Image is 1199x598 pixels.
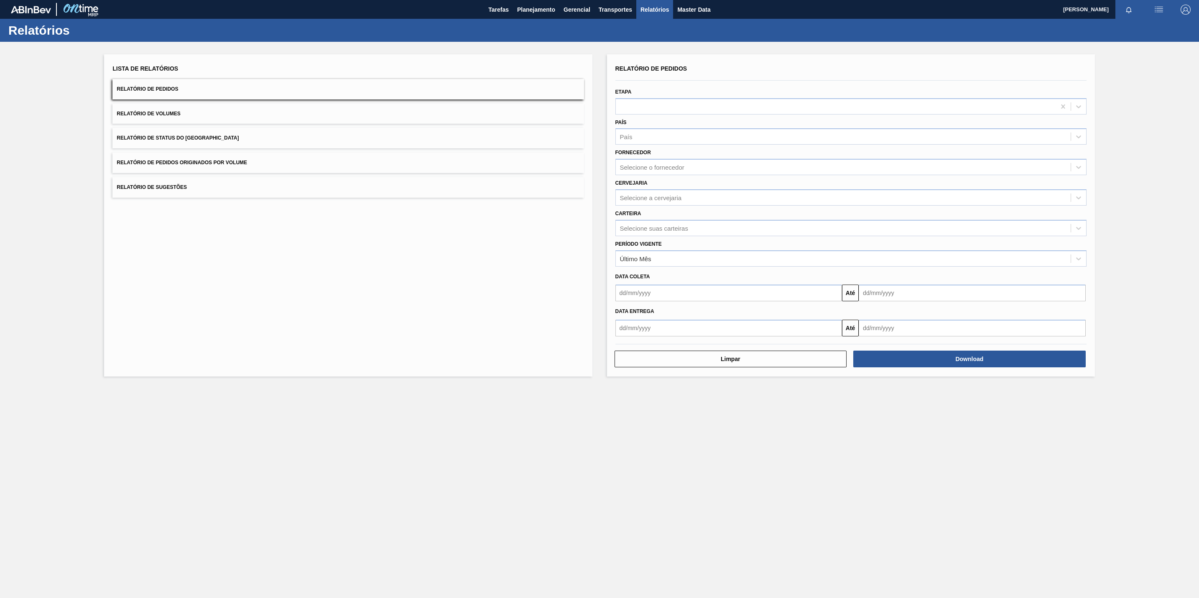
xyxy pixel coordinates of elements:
label: Período Vigente [615,241,662,247]
label: Cervejaria [615,180,648,186]
button: Download [853,351,1086,367]
div: Último Mês [620,255,651,262]
button: Limpar [615,351,847,367]
span: Lista de Relatórios [112,65,178,72]
span: Relatório de Pedidos Originados por Volume [117,160,247,165]
button: Relatório de Pedidos Originados por Volume [112,153,584,173]
input: dd/mm/yyyy [859,320,1086,336]
button: Relatório de Sugestões [112,177,584,198]
label: Fornecedor [615,150,651,155]
button: Relatório de Volumes [112,104,584,124]
div: Selecione a cervejaria [620,194,682,201]
label: Etapa [615,89,632,95]
label: País [615,120,627,125]
h1: Relatórios [8,25,157,35]
input: dd/mm/yyyy [859,285,1086,301]
span: Gerencial [564,5,590,15]
button: Relatório de Status do [GEOGRAPHIC_DATA] [112,128,584,148]
button: Até [842,285,859,301]
span: Tarefas [488,5,509,15]
img: userActions [1154,5,1164,15]
div: País [620,133,633,140]
span: Relatório de Status do [GEOGRAPHIC_DATA] [117,135,239,141]
span: Relatório de Sugestões [117,184,187,190]
div: Selecione suas carteiras [620,224,688,232]
img: Logout [1181,5,1191,15]
button: Notificações [1115,4,1142,15]
input: dd/mm/yyyy [615,320,842,336]
span: Planejamento [517,5,555,15]
button: Relatório de Pedidos [112,79,584,99]
input: dd/mm/yyyy [615,285,842,301]
button: Até [842,320,859,336]
span: Transportes [599,5,632,15]
img: TNhmsLtSVTkK8tSr43FrP2fwEKptu5GPRR3wAAAABJRU5ErkJggg== [11,6,51,13]
span: Relatórios [640,5,669,15]
span: Relatório de Volumes [117,111,180,117]
span: Data entrega [615,308,654,314]
span: Relatório de Pedidos [117,86,178,92]
span: Master Data [677,5,710,15]
span: Relatório de Pedidos [615,65,687,72]
label: Carteira [615,211,641,216]
span: Data coleta [615,274,650,280]
div: Selecione o fornecedor [620,164,684,171]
